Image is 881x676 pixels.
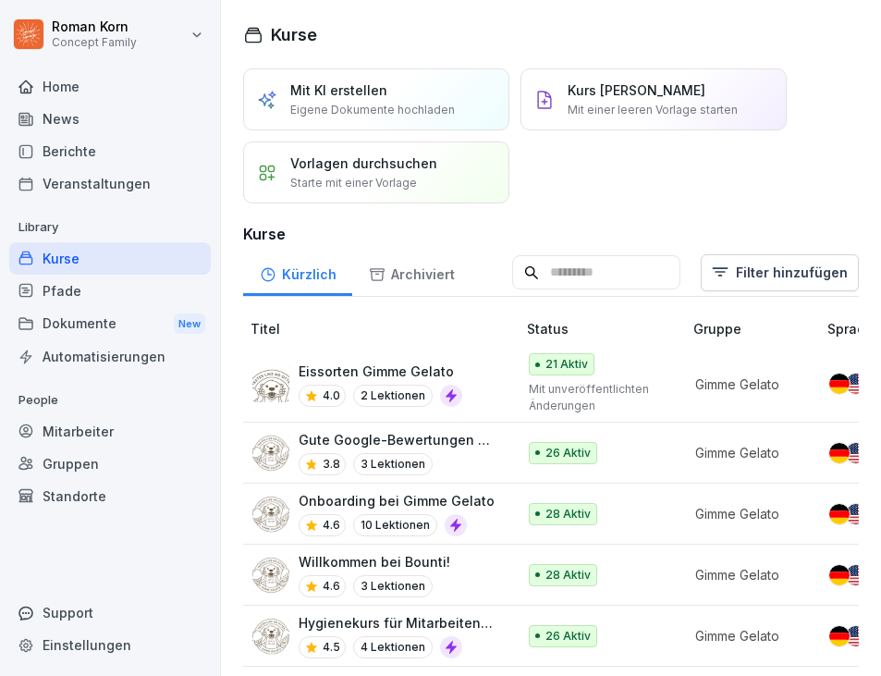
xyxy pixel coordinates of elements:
a: Gruppen [9,448,211,480]
p: Titel [251,319,520,338]
p: Eissorten Gimme Gelato [299,362,462,381]
img: p52xs7ylq7vmisini7vkow70.png [252,365,289,402]
a: Standorte [9,480,211,512]
p: Status [527,319,686,338]
p: Starte mit einer Vorlage [290,175,417,191]
a: Berichte [9,135,211,167]
p: Gruppe [693,319,820,338]
img: de.svg [829,443,850,463]
img: us.svg [846,626,866,646]
p: Concept Family [52,36,137,49]
p: Roman Korn [52,19,137,35]
img: de.svg [829,565,850,585]
a: Archiviert [352,249,471,296]
p: 2 Lektionen [353,385,433,407]
button: Filter hinzufügen [701,254,859,291]
p: 3 Lektionen [353,453,433,475]
h1: Kurse [271,22,317,47]
p: 28 Aktiv [545,567,591,584]
a: DokumenteNew [9,307,211,341]
div: New [174,313,205,335]
p: Mit KI erstellen [290,80,387,100]
p: Vorlagen durchsuchen [290,154,437,173]
p: Gimme Gelato [695,626,798,645]
img: kj9r94j142016hv584192h12.png [252,618,289,655]
p: Hygienekurs für Mitarbeitende im Eiscreme Verkauf [299,613,497,633]
a: Pfade [9,275,211,307]
img: us.svg [846,374,866,394]
img: pbhyoc9otu28u774gy5ovz9b.png [252,435,289,472]
a: Einstellungen [9,629,211,661]
img: lqekh1woslux80ab1co6sfi4.png [252,496,289,533]
p: 4 Lektionen [353,636,433,658]
p: 26 Aktiv [545,445,591,461]
p: Eigene Dokumente hochladen [290,102,455,118]
img: us.svg [846,443,866,463]
p: Willkommen bei Bounti! [299,552,450,572]
a: Home [9,70,211,103]
a: Mitarbeiter [9,415,211,448]
p: Gute Google-Bewertungen erhalten 🌟 [299,430,497,449]
div: Support [9,596,211,629]
h3: Kurse [243,223,859,245]
p: 4.0 [323,387,340,404]
p: 21 Aktiv [545,356,588,373]
img: us.svg [846,504,866,524]
img: us.svg [846,565,866,585]
p: Mit einer leeren Vorlage starten [568,102,738,118]
p: 10 Lektionen [353,514,437,536]
p: Mit unveröffentlichten Änderungen [529,381,664,414]
p: People [9,386,211,415]
p: 3.8 [323,456,340,473]
p: 28 Aktiv [545,506,591,522]
img: de.svg [829,504,850,524]
p: Gimme Gelato [695,565,798,584]
p: Gimme Gelato [695,504,798,523]
p: Library [9,213,211,242]
a: Kürzlich [243,249,352,296]
img: de.svg [829,626,850,646]
p: 26 Aktiv [545,628,591,645]
p: Kurs [PERSON_NAME] [568,80,705,100]
img: ah1qbu52n80eyvlo19tsdykk.png [252,557,289,594]
div: Dokumente [9,307,211,341]
p: 4.6 [323,517,340,534]
a: News [9,103,211,135]
p: Gimme Gelato [695,443,798,462]
p: Gimme Gelato [695,375,798,394]
a: Automatisierungen [9,340,211,373]
p: 4.5 [323,639,340,656]
a: Kurse [9,242,211,275]
img: de.svg [829,374,850,394]
p: 3 Lektionen [353,575,433,597]
p: Onboarding bei Gimme Gelato [299,491,495,510]
p: 4.6 [323,578,340,595]
a: Veranstaltungen [9,167,211,200]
